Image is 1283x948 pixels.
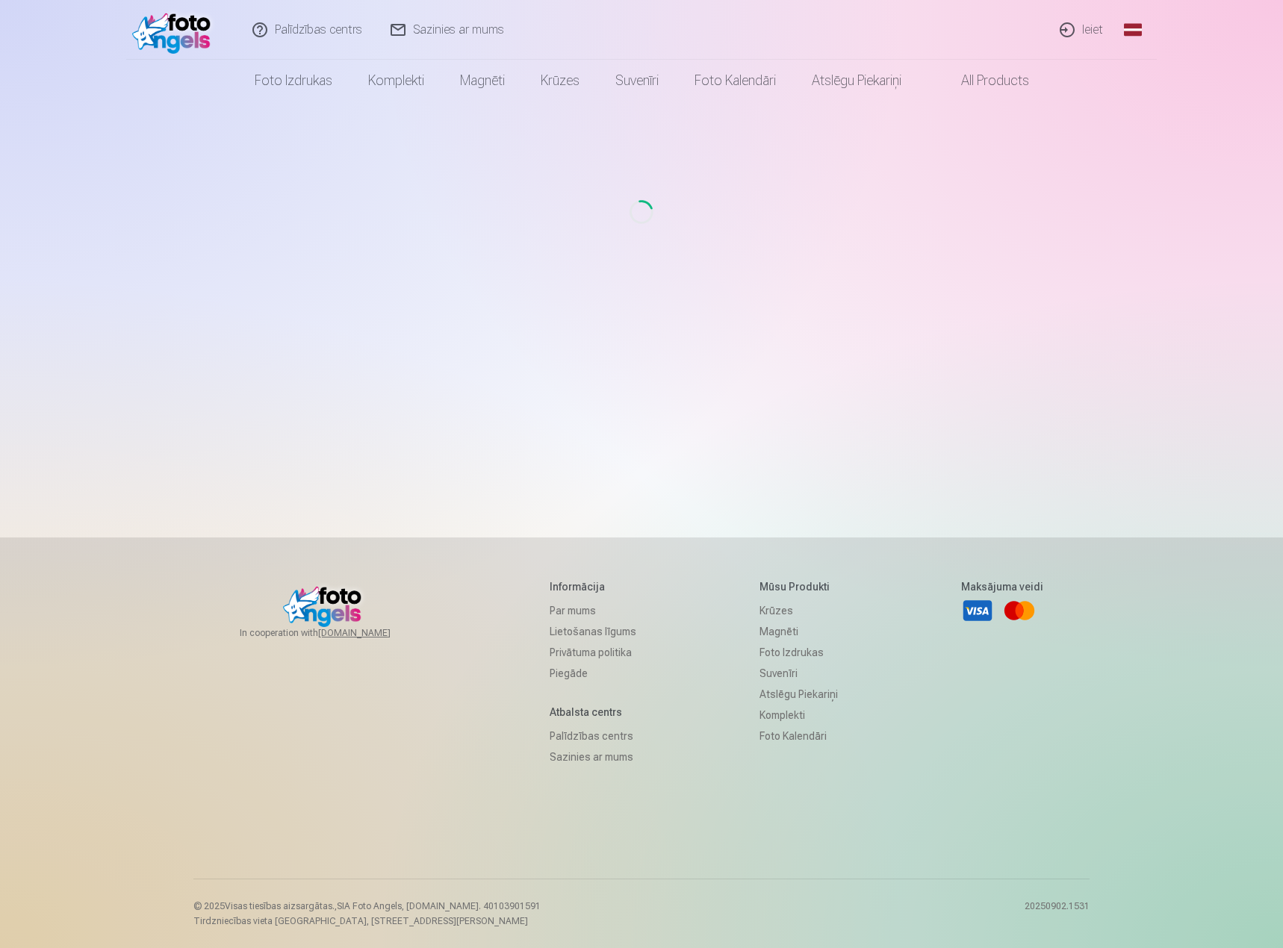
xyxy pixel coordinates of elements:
[794,60,919,102] a: Atslēgu piekariņi
[550,746,636,767] a: Sazinies ar mums
[350,60,442,102] a: Komplekti
[318,627,426,639] a: [DOMAIN_NAME]
[237,60,350,102] a: Foto izdrukas
[550,579,636,594] h5: Informācija
[759,663,838,684] a: Suvenīri
[759,705,838,726] a: Komplekti
[550,705,636,720] h5: Atbalsta centrs
[1003,594,1036,627] a: Mastercard
[759,642,838,663] a: Foto izdrukas
[961,579,1043,594] h5: Maksājuma veidi
[597,60,677,102] a: Suvenīri
[759,684,838,705] a: Atslēgu piekariņi
[759,579,838,594] h5: Mūsu produkti
[759,726,838,746] a: Foto kalendāri
[442,60,523,102] a: Magnēti
[550,726,636,746] a: Palīdzības centrs
[677,60,794,102] a: Foto kalendāri
[337,901,541,911] span: SIA Foto Angels, [DOMAIN_NAME]. 40103901591
[523,60,597,102] a: Krūzes
[193,915,541,927] p: Tirdzniecības vieta [GEOGRAPHIC_DATA], [STREET_ADDRESS][PERSON_NAME]
[132,6,218,54] img: /fa1
[961,594,994,627] a: Visa
[550,642,636,663] a: Privātuma politika
[919,60,1047,102] a: All products
[240,627,426,639] span: In cooperation with
[1025,900,1090,927] p: 20250902.1531
[550,621,636,642] a: Lietošanas līgums
[550,663,636,684] a: Piegāde
[759,621,838,642] a: Magnēti
[550,600,636,621] a: Par mums
[759,600,838,621] a: Krūzes
[193,900,541,912] p: © 2025 Visas tiesības aizsargātas. ,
